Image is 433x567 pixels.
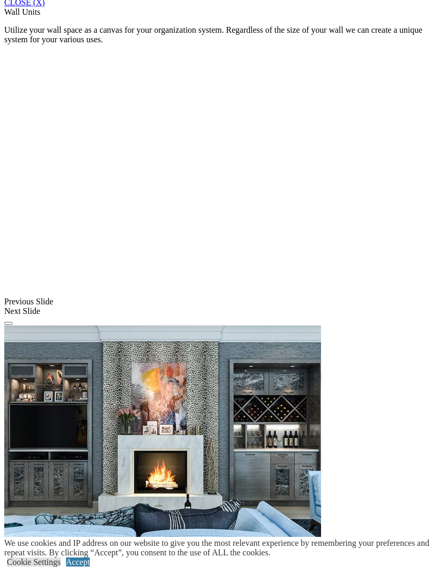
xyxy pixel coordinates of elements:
div: Previous Slide [4,297,429,306]
div: We use cookies and IP address on our website to give you the most relevant experience by remember... [4,538,433,557]
div: Next Slide [4,306,429,316]
img: Banner for mobile view [4,326,321,537]
button: Click here to pause slide show [4,322,13,325]
a: Cookie Settings [7,557,61,566]
a: Accept [66,557,90,566]
p: Utilize your wall space as a canvas for your organization system. Regardless of the size of your ... [4,25,429,44]
span: Wall Units [4,7,40,16]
